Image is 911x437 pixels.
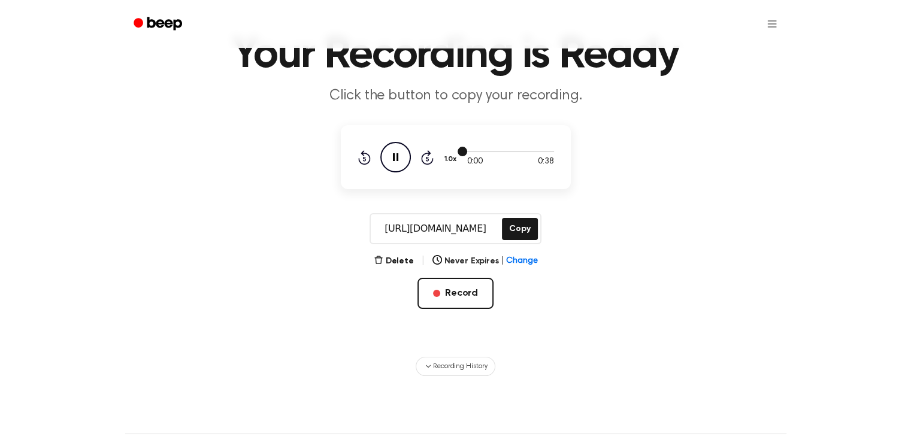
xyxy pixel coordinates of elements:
a: Beep [125,13,193,36]
button: Record [417,278,494,309]
button: 1.0x [443,149,461,169]
span: 0:38 [538,156,553,168]
button: Delete [374,255,414,268]
span: | [501,255,504,268]
p: Click the button to copy your recording. [226,86,686,106]
span: | [421,254,425,268]
button: Recording History [416,357,495,376]
span: Change [506,255,537,268]
button: Open menu [758,10,786,38]
h1: Your Recording is Ready [149,34,762,77]
button: Never Expires|Change [432,255,538,268]
span: Recording History [433,361,487,372]
span: 0:00 [467,156,483,168]
button: Copy [502,218,537,240]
